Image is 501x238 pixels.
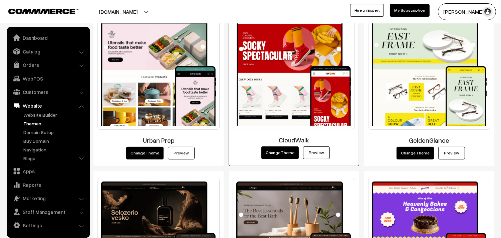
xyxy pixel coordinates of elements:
[8,192,88,204] a: Marketing
[22,111,88,118] a: Website Builder
[22,129,88,136] a: Domain Setup
[97,11,220,130] img: Urban Prep
[8,32,88,44] a: Dashboard
[390,4,430,17] a: My Subscription
[75,3,161,20] button: [DOMAIN_NAME]
[303,146,330,159] a: Preview
[8,45,88,57] a: Catalog
[233,11,354,129] img: CloudWalk
[438,3,496,20] button: [PERSON_NAME] s…
[8,219,88,231] a: Settings
[97,136,220,144] h3: Urban Prep
[368,136,490,144] h3: GoldenGlance
[168,147,195,159] a: Preview
[8,100,88,112] a: Website
[438,147,465,159] a: Preview
[8,179,88,191] a: Reports
[483,7,493,17] img: user
[22,155,88,162] a: Blogs
[22,146,88,153] a: Navigation
[8,9,78,14] img: COMMMERCE
[397,147,434,159] button: Change Theme
[8,165,88,177] a: Apps
[350,4,384,17] a: Hire an Expert
[126,147,164,159] button: Change Theme
[22,120,88,127] a: Themes
[8,206,88,218] a: Staff Management
[8,86,88,98] a: Customers
[368,11,490,130] img: GoldenGlance
[22,137,88,144] a: Buy Domain
[8,7,67,15] a: COMMMERCE
[261,146,299,159] button: Change Theme
[8,59,88,71] a: Orders
[8,73,88,85] a: WebPOS
[233,136,354,144] h3: CloudWalk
